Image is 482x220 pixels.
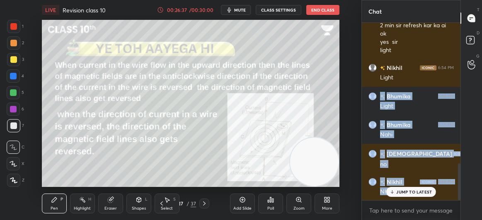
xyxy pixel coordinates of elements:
[476,53,480,59] p: G
[267,206,274,210] div: Poll
[385,63,402,72] h6: Nikhil
[368,178,377,186] img: default.png
[385,120,411,129] h6: Bhumika
[234,7,246,13] span: mute
[145,197,148,201] div: L
[362,23,460,201] div: grid
[396,189,432,194] p: JUMP TO LATEST
[380,30,454,38] div: ok
[293,206,305,210] div: Zoom
[322,206,332,210] div: More
[104,206,117,210] div: Eraser
[42,5,59,15] div: LIVE
[477,30,480,36] p: D
[165,7,189,12] div: 00:26:37
[380,94,385,99] img: no-rating-badge.077c3623.svg
[7,53,24,66] div: 3
[7,20,24,33] div: 1
[380,66,385,70] img: no-rating-badge.077c3623.svg
[7,69,24,83] div: 4
[380,180,385,184] img: no-rating-badge.077c3623.svg
[368,64,377,72] img: default.png
[187,201,189,206] div: /
[362,0,388,22] p: Chat
[380,22,454,30] div: 2 min sir refresh kar ka ai
[438,179,454,184] div: 6:55 PM
[7,174,24,187] div: Z
[368,150,377,158] img: default.png
[191,200,196,207] div: 37
[452,151,469,156] img: iconic-dark.1390631f.png
[368,121,377,129] img: default.png
[380,123,385,127] img: no-rating-badge.077c3623.svg
[306,5,339,15] button: End Class
[420,179,436,184] img: iconic-dark.1390631f.png
[7,119,24,132] div: 7
[380,152,385,157] img: no-rating-badge.077c3623.svg
[189,7,214,12] div: / 00:30:00
[74,206,91,210] div: Highlight
[420,65,436,70] img: iconic-dark.1390631f.png
[221,5,251,15] button: mute
[368,92,377,100] img: default.png
[233,206,252,210] div: Add Slide
[88,197,91,201] div: H
[256,5,301,15] button: CLASS SETTINGS
[385,177,402,186] h6: Nikhil
[380,131,454,139] div: Nahi
[7,141,24,154] div: C
[477,7,480,13] p: T
[380,74,454,82] div: Light
[177,201,185,206] div: 17
[380,38,454,46] div: yes sir
[7,86,24,99] div: 5
[7,36,24,50] div: 2
[438,65,454,70] div: 6:54 PM
[380,160,454,169] div: no
[385,150,452,158] h6: [DEMOGRAPHIC_DATA]
[51,206,58,210] div: Pen
[438,122,454,127] div: 6:55 PM
[173,197,176,201] div: S
[7,157,24,170] div: X
[385,92,411,100] h6: Bhumika
[132,206,146,210] div: Shapes
[380,46,454,55] div: light
[63,6,106,14] h4: Revision class 10
[380,102,454,110] div: Light
[438,94,454,99] div: 6:54 PM
[7,103,24,116] div: 6
[61,197,63,201] div: P
[380,188,454,196] div: Nhi
[161,206,173,210] div: Select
